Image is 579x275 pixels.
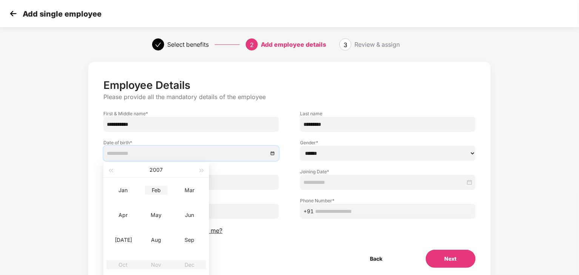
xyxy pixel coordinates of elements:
[8,8,19,19] img: svg+xml;base64,PHN2ZyB4bWxucz0iaHR0cDovL3d3dy53My5vcmcvMjAwMC9zdmciIHdpZHRoPSIzMCIgaGVpZ2h0PSIzMC...
[250,41,254,49] span: 2
[300,168,476,175] label: Joining Date
[112,235,134,244] div: [DATE]
[23,9,102,18] p: Add single employee
[300,139,476,146] label: Gender
[173,203,206,228] td: 2007-06
[155,42,161,48] span: check
[140,203,173,228] td: 2007-05
[140,228,173,252] td: 2007-08
[300,197,476,204] label: Phone Number
[426,250,476,268] button: Next
[145,186,168,195] div: Feb
[103,110,279,117] label: First & Middle name
[167,38,209,50] div: Select benefits
[103,79,475,92] p: Employee Details
[103,93,475,101] p: Please provide all the mandatory details of the employee
[178,186,201,195] div: Mar
[112,186,134,195] div: Jan
[343,41,347,49] span: 3
[173,228,206,252] td: 2007-09
[145,211,168,220] div: May
[261,38,326,50] div: Add employee details
[112,211,134,220] div: Apr
[351,250,402,268] button: Back
[173,178,206,203] td: 2007-03
[354,38,400,50] div: Review & assign
[140,178,173,203] td: 2007-02
[178,211,201,220] div: Jun
[106,178,140,203] td: 2007-01
[178,235,201,244] div: Sep
[103,139,279,146] label: Date of birth
[145,235,168,244] div: Aug
[150,162,163,177] button: 2007
[106,228,140,252] td: 2007-07
[106,203,140,228] td: 2007-04
[303,207,314,215] span: +91
[300,110,476,117] label: Last name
